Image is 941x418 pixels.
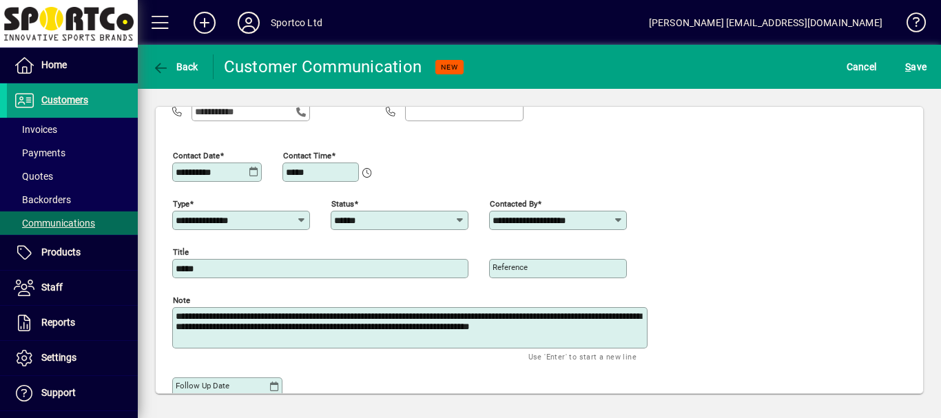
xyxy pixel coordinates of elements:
[490,198,537,208] mat-label: Contacted by
[896,3,924,48] a: Knowledge Base
[138,54,214,79] app-page-header-button: Back
[173,295,190,304] mat-label: Note
[41,317,75,328] span: Reports
[7,341,138,375] a: Settings
[14,194,71,205] span: Backorders
[331,198,354,208] mat-label: Status
[14,124,57,135] span: Invoices
[41,387,76,398] span: Support
[902,54,930,79] button: Save
[14,147,65,158] span: Payments
[183,10,227,35] button: Add
[41,94,88,105] span: Customers
[7,211,138,235] a: Communications
[847,56,877,78] span: Cancel
[905,61,911,72] span: S
[14,171,53,182] span: Quotes
[173,247,189,256] mat-label: Title
[41,247,81,258] span: Products
[7,271,138,305] a: Staff
[173,198,189,208] mat-label: Type
[441,63,458,72] span: NEW
[152,61,198,72] span: Back
[14,218,95,229] span: Communications
[149,54,202,79] button: Back
[7,188,138,211] a: Backorders
[283,150,331,160] mat-label: Contact time
[271,12,322,34] div: Sportco Ltd
[176,381,229,390] mat-label: Follow up date
[7,236,138,270] a: Products
[224,56,422,78] div: Customer Communication
[7,48,138,83] a: Home
[7,141,138,165] a: Payments
[528,348,637,364] mat-hint: Use 'Enter' to start a new line
[649,12,882,34] div: [PERSON_NAME] [EMAIL_ADDRESS][DOMAIN_NAME]
[7,376,138,410] a: Support
[41,352,76,363] span: Settings
[905,56,927,78] span: ave
[843,54,880,79] button: Cancel
[493,262,528,272] mat-label: Reference
[227,10,271,35] button: Profile
[41,282,63,293] span: Staff
[41,59,67,70] span: Home
[7,118,138,141] a: Invoices
[7,306,138,340] a: Reports
[173,150,220,160] mat-label: Contact date
[7,165,138,188] a: Quotes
